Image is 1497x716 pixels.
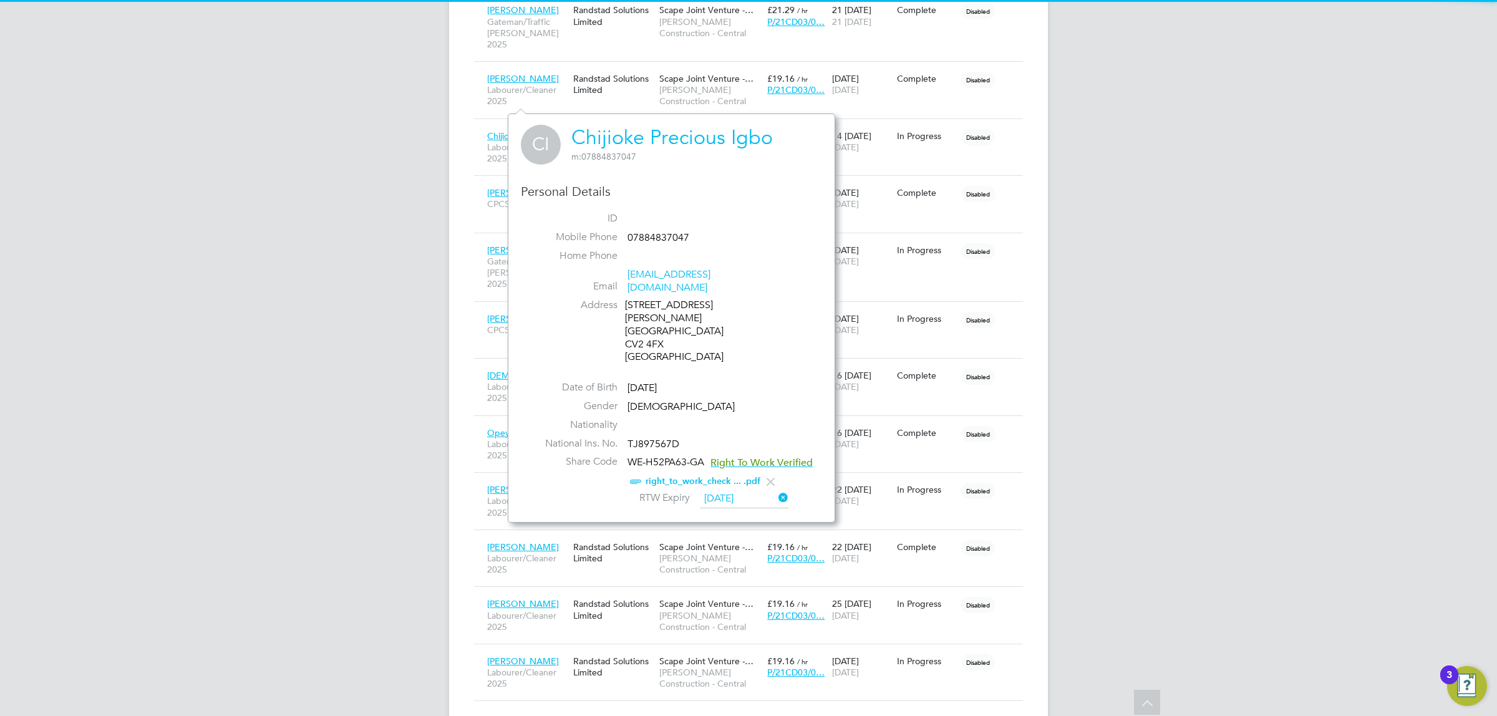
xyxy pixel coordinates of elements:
[897,4,956,16] div: Complete
[570,535,656,570] div: Randstad Solutions Limited
[961,426,995,442] span: Disabled
[627,457,704,469] span: WE-H52PA63-GA
[961,186,995,202] span: Disabled
[521,125,561,165] span: CI
[487,438,567,461] span: Labourer/Cleaner 2025
[961,369,995,385] span: Disabled
[627,268,710,294] a: [EMAIL_ADDRESS][DOMAIN_NAME]
[487,73,559,84] span: [PERSON_NAME]
[767,598,795,609] span: £19.16
[897,187,956,198] div: Complete
[659,4,753,16] span: Scape Joint Venture -…
[832,16,871,27] span: 21 [DATE]
[487,667,567,689] span: Labourer/Cleaner 2025
[487,495,567,518] span: Labourer/Cleaner 2025
[625,299,744,364] div: [STREET_ADDRESS][PERSON_NAME] [GEOGRAPHIC_DATA] CV2 4FX [GEOGRAPHIC_DATA]
[797,657,808,666] span: / hr
[484,306,1023,317] a: [PERSON_NAME]CPCS Forklift 2025Randstad Solutions LimitedScape Joint Venture -…[PERSON_NAME] Cons...
[487,256,567,290] span: Gateman/Traffic [PERSON_NAME] 2025
[530,437,618,450] label: National Ins. No.
[829,478,894,513] div: 22 [DATE]
[521,183,822,200] h3: Personal Details
[487,541,559,553] span: [PERSON_NAME]
[627,382,657,394] span: [DATE]
[832,84,859,95] span: [DATE]
[767,4,795,16] span: £21.29
[767,656,795,667] span: £19.16
[487,313,559,324] span: [PERSON_NAME]
[484,180,1023,191] a: [PERSON_NAME]CPCS Forklift 2025Randstad Solutions LimitedScape Joint Venture -…[PERSON_NAME] Cons...
[961,3,995,19] span: Disabled
[659,16,761,39] span: [PERSON_NAME] Construction - Central
[530,455,618,468] label: Share Code
[484,649,1023,659] a: [PERSON_NAME]Labourer/Cleaner 2025Randstad Solutions LimitedScape Joint Venture -…[PERSON_NAME] C...
[487,84,567,107] span: Labourer/Cleaner 2025
[659,667,761,689] span: [PERSON_NAME] Construction - Central
[897,484,956,495] div: In Progress
[897,656,956,667] div: In Progress
[530,212,618,225] label: ID
[487,553,567,575] span: Labourer/Cleaner 2025
[832,198,859,210] span: [DATE]
[829,421,894,456] div: 16 [DATE]
[961,129,995,145] span: Disabled
[897,541,956,553] div: Complete
[829,364,894,399] div: 16 [DATE]
[627,438,679,450] span: TJ897567D
[797,599,808,609] span: / hr
[530,280,618,293] label: Email
[570,592,656,627] div: Randstad Solutions Limited
[829,124,894,159] div: 14 [DATE]
[829,649,894,684] div: [DATE]
[484,477,1023,488] a: [PERSON_NAME]Labourer/Cleaner 2025Randstad Solutions LimitedScape Joint Venture -…[PERSON_NAME] C...
[570,67,656,102] div: Randstad Solutions Limited
[530,400,618,413] label: Gender
[797,543,808,552] span: / hr
[829,592,894,627] div: 25 [DATE]
[767,667,825,678] span: P/21CD03/0…
[487,187,559,198] span: [PERSON_NAME]
[487,381,567,404] span: Labourer/Cleaner 2025
[797,74,808,84] span: / hr
[659,73,753,84] span: Scape Joint Venture -…
[571,151,581,162] span: m:
[484,123,1023,134] a: Chijioke Precious…Labourer/Cleaner 2025Randstad Solutions LimitedScape Joint Venture -…[PERSON_NA...
[487,370,656,381] span: [DEMOGRAPHIC_DATA][PERSON_NAME]
[484,66,1023,77] a: [PERSON_NAME]Labourer/Cleaner 2025Randstad Solutions LimitedScape Joint Venture -…[PERSON_NAME] C...
[710,457,813,469] span: Right To Work Verified
[627,400,735,413] span: [DEMOGRAPHIC_DATA]
[832,667,859,678] span: [DATE]
[897,370,956,381] div: Complete
[832,553,859,564] span: [DATE]
[659,598,753,609] span: Scape Joint Venture -…
[767,553,825,564] span: P/21CD03/0…
[487,198,567,210] span: CPCS Forklift 2025
[767,16,825,27] span: P/21CD03/0…
[487,130,563,142] span: Chijioke Precious…
[1447,666,1487,706] button: Open Resource Center, 3 new notifications
[961,483,995,499] span: Disabled
[829,238,894,273] div: [DATE]
[487,484,559,495] span: [PERSON_NAME]
[829,67,894,102] div: [DATE]
[832,142,859,153] span: [DATE]
[646,476,760,486] a: right_to_work_check ... .pdf
[829,307,894,342] div: [DATE]
[530,299,618,312] label: Address
[570,649,656,684] div: Randstad Solutions Limited
[961,243,995,259] span: Disabled
[487,324,567,336] span: CPCS Forklift 2025
[700,490,788,508] input: Select one
[659,610,761,632] span: [PERSON_NAME] Construction - Central
[571,151,636,162] span: 07884837047
[767,84,825,95] span: P/21CD03/0…
[530,418,618,432] label: Nationality
[487,4,559,16] span: [PERSON_NAME]
[797,6,808,15] span: / hr
[897,598,956,609] div: In Progress
[487,656,559,667] span: [PERSON_NAME]
[487,610,567,632] span: Labourer/Cleaner 2025
[484,591,1023,602] a: [PERSON_NAME]Labourer/Cleaner 2025Randstad Solutions LimitedScape Joint Venture -…[PERSON_NAME] C...
[961,312,995,328] span: Disabled
[484,238,1023,248] a: [PERSON_NAME]Gateman/Traffic [PERSON_NAME] 2025Randstad Solutions LimitedScape Joint Venture -…[P...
